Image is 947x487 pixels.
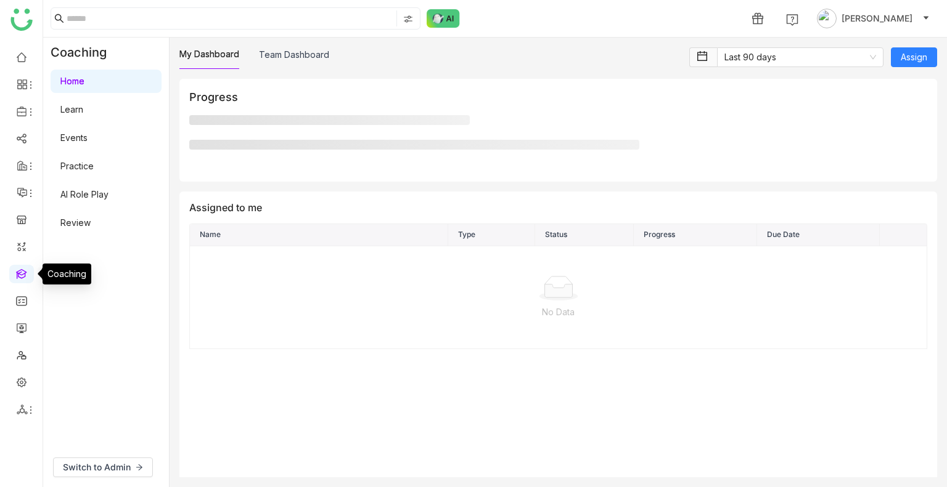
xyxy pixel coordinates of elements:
nz-select-item: Last 90 days [724,48,876,66]
p: No Data [200,305,917,319]
button: Assign [891,47,937,67]
a: Practice [60,161,94,171]
img: ask-buddy-normal.svg [427,9,460,28]
button: [PERSON_NAME] [814,9,932,28]
a: Learn [60,104,83,115]
div: Assigned to me [189,201,927,214]
th: Due Date [757,224,880,246]
img: search-type.svg [403,14,413,24]
img: avatar [817,9,837,28]
th: Name [190,224,448,246]
span: Switch to Admin [63,461,131,474]
button: Switch to Admin [53,457,153,477]
div: Coaching [43,264,91,284]
img: help.svg [786,14,798,26]
th: Type [448,224,535,246]
a: Home [60,76,84,86]
a: Review [60,217,91,228]
th: Progress [634,224,757,246]
th: Status [535,224,634,246]
div: Progress [189,89,927,105]
span: [PERSON_NAME] [842,12,912,25]
a: Events [60,132,88,143]
a: Team Dashboard [259,49,329,60]
a: My Dashboard [179,49,239,59]
a: AI Role Play [60,189,109,199]
img: logo [10,9,33,31]
span: Assign [901,50,927,64]
div: Coaching [43,38,125,67]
